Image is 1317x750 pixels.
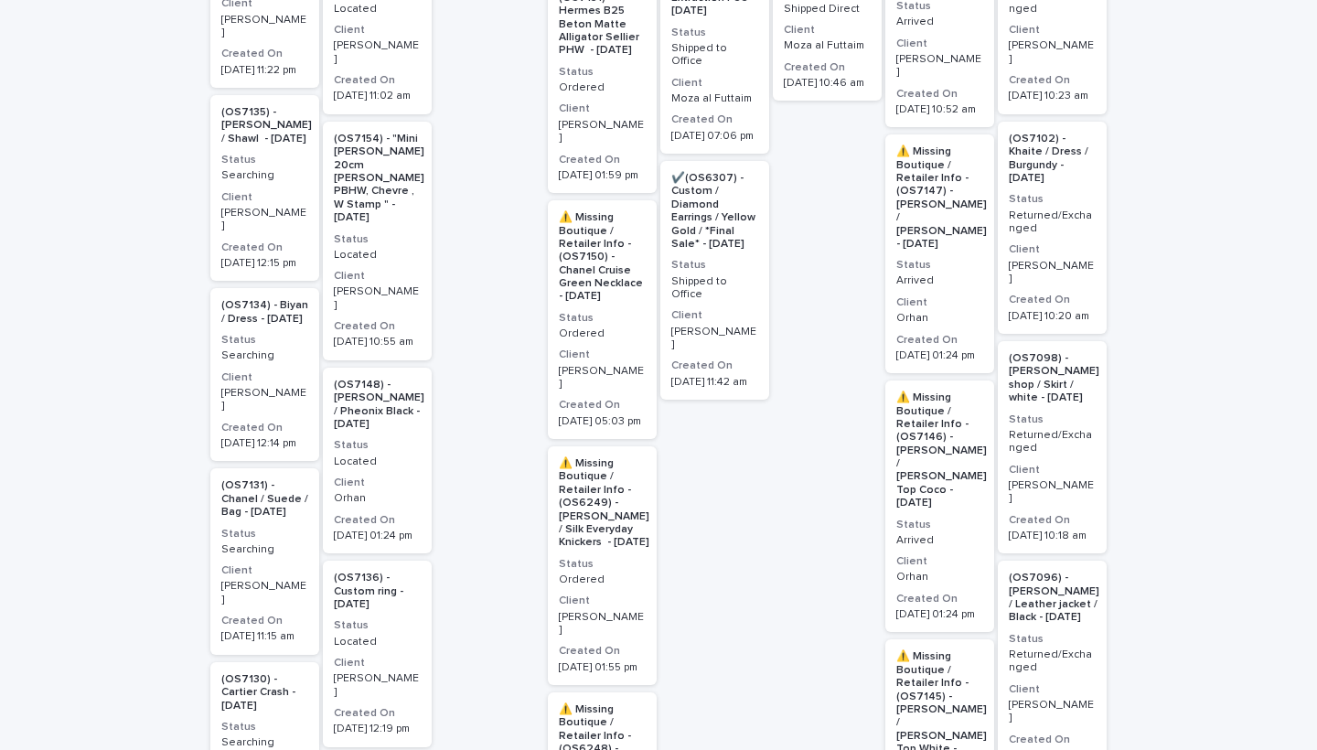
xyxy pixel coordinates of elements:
p: Shipped Direct [784,3,871,16]
h3: Client [221,563,308,578]
p: [DATE] 10:55 am [334,336,421,348]
p: Arrived [896,16,983,28]
h3: Client [559,102,646,116]
h3: Client [671,76,758,91]
p: [DATE] 12:15 pm [221,257,308,270]
p: [DATE] 01:24 pm [896,349,983,362]
p: (OS7131) - Chanel / Suede / Bag - [DATE] [221,479,308,519]
h3: Created On [1009,513,1096,528]
h3: Client [334,23,421,37]
p: ⚠️ Missing Boutique / Retailer Info - (OS7147) - [PERSON_NAME] / [PERSON_NAME] - [DATE] [896,145,987,251]
p: ⚠️ Missing Boutique / Retailer Info - (OS7146) - [PERSON_NAME] / [PERSON_NAME] Top Coco - [DATE] [896,391,987,510]
p: Orhan [896,312,983,325]
p: Returned/Exchanged [1009,209,1096,236]
h3: Created On [896,333,983,348]
h3: Created On [221,614,308,628]
a: ✔️(OS6307) - Custom / Diamond Earrings / Yellow Gold / *Final Sale* - [DATE]StatusShipped to Offi... [660,161,769,400]
a: (OS7135) - [PERSON_NAME] / Shawl - [DATE]StatusSearchingClient[PERSON_NAME]Created On[DATE] 12:15 pm [210,95,319,281]
p: [DATE] 10:20 am [1009,310,1096,323]
p: [PERSON_NAME] [1009,260,1096,286]
h3: Status [221,333,308,348]
h3: Created On [1009,293,1096,307]
p: [PERSON_NAME] [896,53,983,80]
h3: Created On [1009,733,1096,747]
a: ⚠️ Missing Boutique / Retailer Info - (OS7150) - Chanel Cruise Green Necklace - [DATE]StatusOrder... [548,200,657,439]
h3: Created On [671,359,758,373]
h3: Status [1009,412,1096,427]
p: Moza al Futtaim [784,39,871,52]
p: [PERSON_NAME] [221,207,308,233]
h3: Created On [896,592,983,606]
p: Moza al Futtaim [671,92,758,105]
p: [PERSON_NAME] [1009,699,1096,725]
p: [PERSON_NAME] [1009,479,1096,506]
p: [PERSON_NAME] [559,119,646,145]
h3: Client [784,23,871,37]
div: (OS7131) - Chanel / Suede / Bag - [DATE]StatusSearchingClient[PERSON_NAME]Created On[DATE] 11:15 am [210,468,319,654]
h3: Status [896,518,983,532]
p: [PERSON_NAME] [671,326,758,352]
p: [DATE] 01:59 pm [559,169,646,182]
p: Arrived [896,274,983,287]
p: Searching [221,543,308,556]
p: [DATE] 10:52 am [896,103,983,116]
p: [DATE] 10:18 am [1009,530,1096,542]
p: Located [334,455,421,468]
p: [PERSON_NAME] [1009,39,1096,66]
h3: Status [671,26,758,40]
a: (OS7154) - "Mini [PERSON_NAME] 20cm [PERSON_NAME] PBHW, Chevre , W Stamp " - [DATE]StatusLocatedC... [323,122,432,360]
p: Searching [221,349,308,362]
p: Ordered [559,573,646,586]
p: Returned/Exchanged [1009,429,1096,455]
p: Returned/Exchanged [1009,648,1096,675]
h3: Client [896,295,983,310]
p: Arrived [896,534,983,547]
p: Searching [221,736,308,749]
a: (OS7148) - [PERSON_NAME] / Pheonix Black - [DATE]StatusLocatedClientOrhanCreated On[DATE] 01:24 pm [323,368,432,553]
p: [DATE] 10:46 am [784,77,871,90]
h3: Created On [559,398,646,412]
h3: Status [334,618,421,633]
p: ✔️(OS6307) - Custom / Diamond Earrings / Yellow Gold / *Final Sale* - [DATE] [671,172,758,251]
h3: Status [334,438,421,453]
p: (OS7098) - [PERSON_NAME] shop / Skirt / white - [DATE] [1009,352,1099,405]
h3: Status [1009,632,1096,647]
p: (OS7148) - [PERSON_NAME] / Pheonix Black - [DATE] [334,379,424,432]
p: Ordered [559,327,646,340]
p: [DATE] 01:24 pm [334,530,421,542]
h3: Status [559,311,646,326]
p: Located [334,249,421,262]
h3: Client [334,656,421,670]
h3: Status [559,557,646,572]
h3: Client [559,594,646,608]
h3: Status [1009,192,1096,207]
h3: Client [896,554,983,569]
a: ⚠️ Missing Boutique / Retailer Info - (OS7146) - [PERSON_NAME] / [PERSON_NAME] Top Coco - [DATE]S... [885,380,994,632]
h3: Client [1009,242,1096,257]
a: ⚠️ Missing Boutique / Retailer Info - (OS7147) - [PERSON_NAME] / [PERSON_NAME] - [DATE]StatusArri... [885,134,994,373]
h3: Status [334,232,421,247]
div: (OS7136) - Custom ring - [DATE]StatusLocatedClient[PERSON_NAME]Created On[DATE] 12:19 pm [323,561,432,746]
h3: Client [559,348,646,362]
p: Located [334,3,421,16]
p: [DATE] 10:23 am [1009,90,1096,102]
p: Searching [221,169,308,182]
h3: Client [334,476,421,490]
h3: Client [1009,463,1096,477]
h3: Client [221,190,308,205]
h3: Status [221,527,308,541]
p: [DATE] 11:02 am [334,90,421,102]
p: [PERSON_NAME] [221,14,308,40]
a: (OS7102) - Khaite / Dress / Burgundy - [DATE]StatusReturned/ExchangedClient[PERSON_NAME]Created O... [998,122,1107,334]
a: ⚠️ Missing Boutique / Retailer Info - (OS6249) - [PERSON_NAME] / Silk Everyday Knickers - [DATE]S... [548,446,657,685]
h3: Client [334,269,421,284]
h3: Created On [671,112,758,127]
p: (OS7136) - Custom ring - [DATE] [334,572,421,611]
p: Orhan [334,492,421,505]
p: [PERSON_NAME] [334,39,421,66]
